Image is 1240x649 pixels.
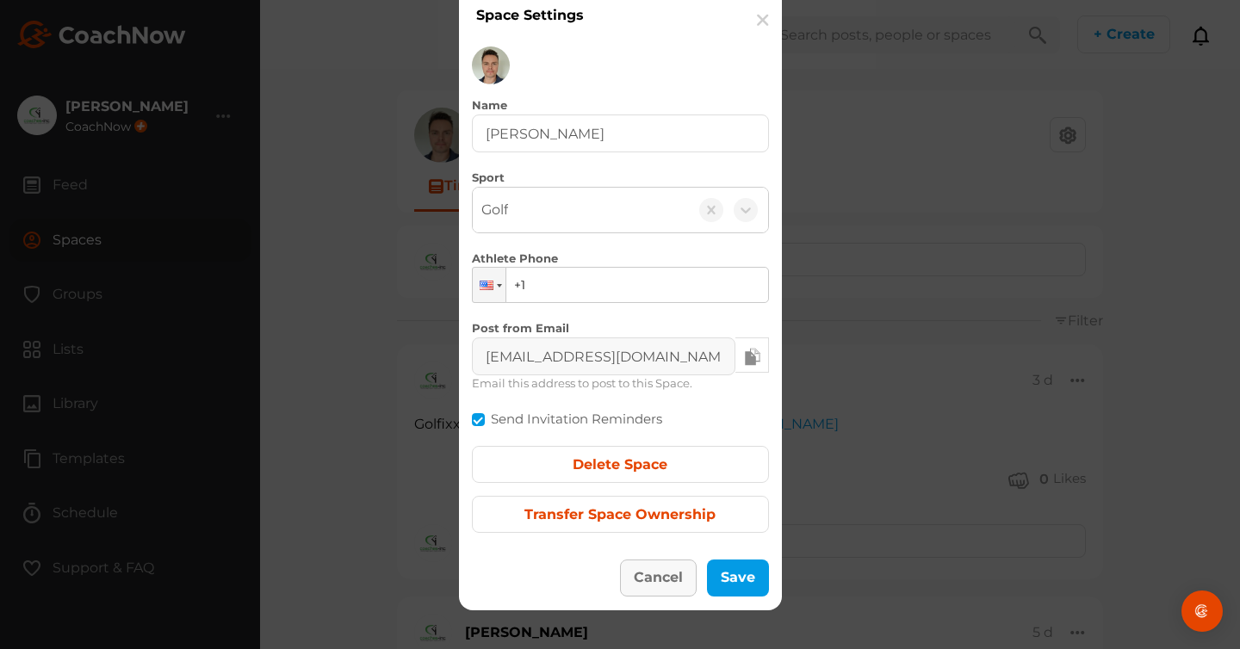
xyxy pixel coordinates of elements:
[473,268,505,302] div: United States: + 1
[486,454,755,475] div: Delete Space
[472,267,769,303] input: 1 (702) 123-4567
[472,46,510,84] img: square_070c0a0ce6d589ae1ada6e70089af71e.jpg
[472,97,769,114] label: Name
[472,170,769,187] label: Sport
[472,375,769,392] div: Email this address to post to this Space.
[491,410,662,430] label: Send Invitation Reminders
[1181,590,1223,632] div: Open Intercom Messenger
[472,496,769,533] button: Transfer Space Ownership
[481,200,508,220] div: Golf
[620,559,697,596] button: Cancel
[486,504,755,525] div: Transfer Space Ownership
[472,320,769,337] label: Post from Email
[707,559,769,596] button: Save
[472,250,769,268] label: Athlete Phone
[472,446,769,483] button: Delete Space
